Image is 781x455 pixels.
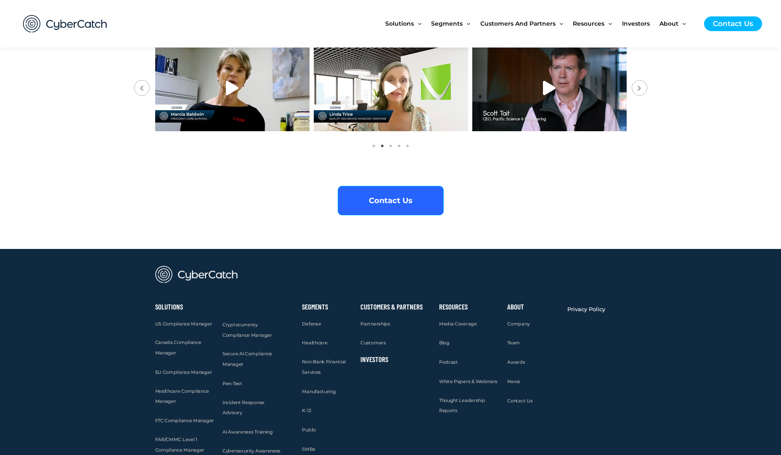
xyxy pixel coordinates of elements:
[302,386,336,397] a: Manufacturing
[222,429,273,435] span: AI Awareness Training
[155,386,214,407] a: Healthcare Compliance Manager
[431,6,463,41] span: Segments
[302,405,311,416] a: K-12
[439,397,485,414] span: Thought Leadership Reports
[222,399,265,416] span: Incident Response Advisory
[556,6,563,41] span: Menu Toggle
[360,304,431,310] h2: Customers & Partners
[155,388,209,405] span: Healthcare Compliance Manager
[573,6,604,41] span: Resources
[439,357,458,368] a: Podcast
[155,415,214,426] a: FTC Compliance Manager
[507,398,532,404] span: Contact Us
[155,418,214,423] span: FTC Compliance Manager
[222,320,284,341] a: Cryptocurrency Compliance Manager
[302,304,352,310] h2: Segments
[222,427,273,437] a: AI Awareness Training
[439,321,477,327] span: Media Coverage
[439,376,498,387] a: White Papers & Webinars
[302,407,311,413] span: K-12
[567,306,605,312] span: Privacy Policy
[439,378,498,384] span: White Papers & Webinars
[507,378,520,384] span: News
[134,80,150,95] button: Previous
[222,381,242,386] span: Pen-Test
[439,395,499,416] a: Thought Leadership Reports
[480,6,556,41] span: Customers and Partners
[439,340,450,346] span: Blog
[414,6,421,41] span: Menu Toggle
[222,322,272,338] span: Cryptocurrency Compliance Manager
[704,16,762,31] a: Contact Us
[659,6,678,41] span: About
[507,340,520,346] span: Team
[360,340,386,346] span: Customers
[395,142,403,150] button: 4 of 2
[302,321,321,327] span: Defense
[155,436,205,453] span: FAR/CMMC Level 1 Compliance Manager
[507,304,559,310] h2: About
[439,359,458,365] span: Podcast
[302,357,352,378] a: Non-Bank Financial Services
[439,304,499,310] h2: Resources
[370,142,378,150] button: 1 of 2
[385,6,696,41] nav: Site Navigation: New Main Menu
[302,319,321,329] a: Defense
[360,338,386,348] a: Customers
[507,338,520,348] a: Team
[507,359,525,365] span: Awards
[338,186,444,215] a: Contact Us
[302,446,315,452] span: SMBs
[385,6,414,41] span: Solutions
[378,142,387,150] button: 2 of 2
[302,427,316,433] span: Public
[567,304,605,315] a: Privacy Policy
[403,142,412,150] button: 5 of 2
[507,321,529,327] span: Company
[302,444,315,455] a: SMBs
[155,339,201,356] span: Canada Compliance Manager
[155,321,212,327] span: US Compliance Manager
[369,197,413,204] span: Contact Us
[302,359,346,375] span: Non-Bank Financial Services
[222,351,272,367] span: Secure AI Compliance Manager
[302,338,327,348] a: Healthcare
[222,378,242,389] a: Pen-Test
[604,6,612,41] span: Menu Toggle
[222,349,284,370] a: Secure AI Compliance Manager
[15,6,116,41] img: CyberCatch
[155,304,214,310] h2: Solutions
[302,425,316,435] a: Public
[155,369,212,375] span: EU Compliance Manager
[387,142,395,150] button: 3 of 2
[360,355,388,363] a: Investors
[507,357,525,368] a: Awards
[302,389,336,394] span: Manufacturing
[678,6,686,41] span: Menu Toggle
[622,6,650,41] span: Investors
[302,340,327,346] span: Healthcare
[155,319,212,329] a: US Compliance Manager
[463,6,470,41] span: Menu Toggle
[632,80,647,95] button: Next
[360,321,390,327] span: Partnerships
[360,319,390,329] a: Partnerships
[507,396,532,406] a: Contact Us
[155,367,212,378] a: EU Compliance Manager
[507,376,520,387] a: News
[622,6,659,41] a: Investors
[155,337,214,358] a: Canada Compliance Manager
[222,397,284,418] a: Incident Response Advisory
[439,338,450,348] a: Blog
[507,319,529,329] a: Company
[439,319,477,329] a: Media Coverage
